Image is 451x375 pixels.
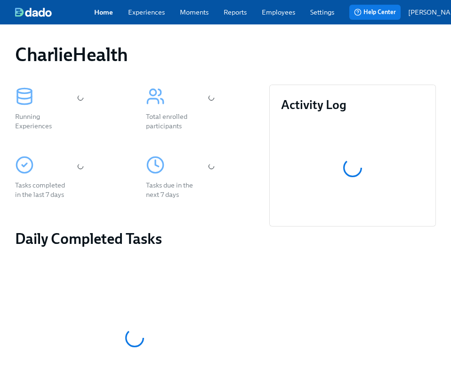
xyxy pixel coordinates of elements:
[128,8,165,17] a: Experiences
[354,8,396,17] span: Help Center
[349,5,401,20] button: Help Center
[281,96,424,113] h3: Activity Log
[15,112,72,131] div: Running Experiences
[15,43,128,66] h1: CharlieHealth
[180,8,209,17] a: Moments
[15,8,94,17] a: dado
[262,8,295,17] a: Employees
[310,8,334,17] a: Settings
[15,8,52,17] img: dado
[94,8,113,17] a: Home
[146,112,202,131] div: Total enrolled participants
[146,180,202,199] div: Tasks due in the next 7 days
[224,8,247,17] a: Reports
[15,229,254,248] h2: Daily Completed Tasks
[15,180,72,199] div: Tasks completed in the last 7 days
